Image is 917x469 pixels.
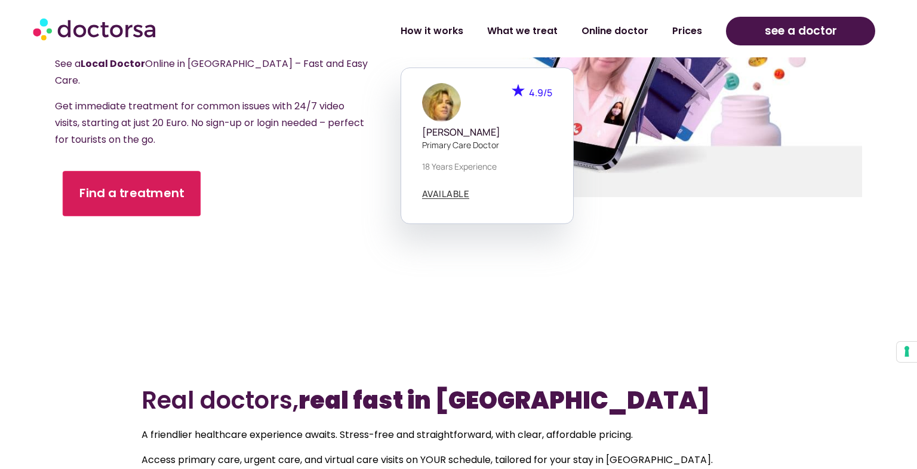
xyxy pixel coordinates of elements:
[142,333,775,350] iframe: Customer reviews powered by Trustpilot
[55,99,364,146] span: Get immediate treatment for common issues with 24/7 video visits, starting at just 20 Euro. No si...
[422,189,470,199] a: AVAILABLE
[660,17,714,45] a: Prices
[63,171,201,216] a: Find a treatment
[897,342,917,362] button: Your consent preferences for tracking technologies
[79,185,184,203] span: Find a treatment
[422,139,552,151] p: Primary care doctor
[299,384,710,417] b: real fast in [GEOGRAPHIC_DATA]
[141,386,776,415] h2: Real doctors,
[141,428,633,442] span: A friendlier healthcare experience awaits. Stress-free and straightforward, with clear, affordabl...
[529,86,552,99] span: 4.9/5
[422,160,552,173] p: 18 years experience
[726,17,875,45] a: see a doctor
[570,17,660,45] a: Online doctor
[422,189,470,198] span: AVAILABLE
[422,127,552,138] h5: [PERSON_NAME]
[389,17,475,45] a: How it works
[81,57,145,70] strong: Local Doctor
[765,22,837,41] span: see a doctor
[241,17,714,45] nav: Menu
[475,17,570,45] a: What we treat
[141,453,713,467] span: Access primary care, urgent care, and virtual care visits on YOUR schedule, tailored for your sta...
